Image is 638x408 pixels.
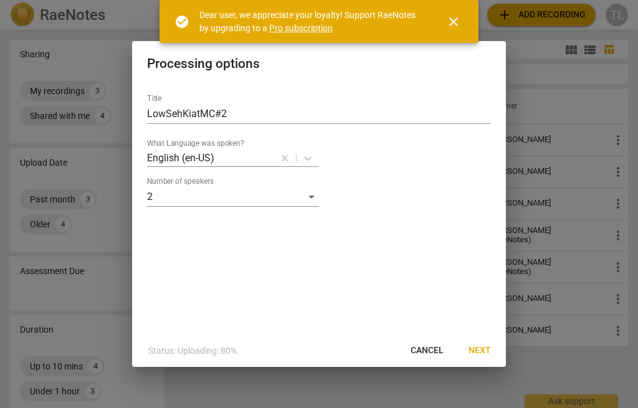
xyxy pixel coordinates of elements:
label: Number of speakers [147,178,214,185]
span: close [446,14,461,29]
a: Pro subscription [269,23,333,33]
label: Title [147,95,161,102]
div: Dear user, we appreciate your loyalty! Support RaeNotes by upgrading to a [199,9,424,34]
button: Close [439,7,469,37]
h2: Processing options [147,56,491,72]
button: Cancel [401,339,454,362]
div: 2 [147,187,319,207]
label: What Language was spoken? [147,140,244,147]
span: Cancel [411,344,444,357]
span: check_circle [174,14,189,29]
button: Next [459,339,501,362]
p: English (en-US) [147,151,214,165]
p: Status: Uploading: 80% [148,344,237,358]
span: Next [469,344,491,357]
